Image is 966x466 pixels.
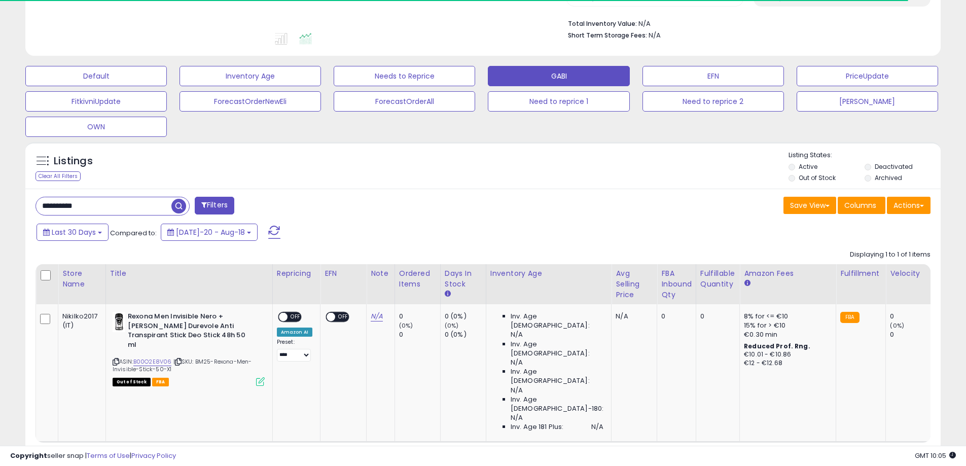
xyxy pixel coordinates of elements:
div: Preset: [277,339,312,362]
button: OWN [25,117,167,137]
button: Inventory Age [180,66,321,86]
div: FBA inbound Qty [661,268,692,300]
span: N/A [511,330,523,339]
div: Note [371,268,390,279]
div: 0 [399,330,440,339]
span: OFF [335,313,351,321]
div: 0 [890,312,931,321]
button: Need to reprice 1 [488,91,629,112]
button: [PERSON_NAME] [797,91,938,112]
button: Need to reprice 2 [642,91,784,112]
div: Amazon Fees [744,268,832,279]
div: Avg Selling Price [616,268,653,300]
button: ForecastOrderNewEli [180,91,321,112]
small: Amazon Fees. [744,279,750,288]
span: N/A [591,422,603,432]
button: EFN [642,66,784,86]
span: Inv. Age [DEMOGRAPHIC_DATA]: [511,340,603,358]
span: [DATE]-20 - Aug-18 [176,227,245,237]
div: Repricing [277,268,316,279]
div: €12 - €12.68 [744,359,828,368]
span: Compared to: [110,228,157,238]
div: seller snap | | [10,451,176,461]
div: Inventory Age [490,268,607,279]
div: N/A [616,312,649,321]
div: €0.30 min [744,330,828,339]
small: FBA [840,312,859,323]
div: Nikilko2017 (IT) [62,312,98,330]
div: Ordered Items [399,268,436,290]
span: Last 30 Days [52,227,96,237]
small: Days In Stock. [445,290,451,299]
b: Reduced Prof. Rng. [744,342,810,350]
button: Save View [783,197,836,214]
span: Columns [844,200,876,210]
div: Velocity [890,268,927,279]
span: OFF [288,313,304,321]
a: N/A [371,311,383,321]
button: Columns [838,197,885,214]
small: (0%) [445,321,459,330]
b: Rexona Men Invisible Nero + [PERSON_NAME] Durevole Anti Transpirant Stick Deo Stick 48h 50 ml [128,312,251,352]
label: Archived [875,173,902,182]
div: 0 [399,312,440,321]
div: 0 (0%) [445,312,486,321]
label: Active [799,162,817,171]
a: B00O2E8V06 [133,357,172,366]
h5: Listings [54,154,93,168]
div: 15% for > €10 [744,321,828,330]
span: N/A [511,358,523,367]
small: (0%) [890,321,904,330]
span: All listings that are currently out of stock and unavailable for purchase on Amazon [113,378,151,386]
a: Terms of Use [87,451,130,460]
div: Title [110,268,268,279]
button: Default [25,66,167,86]
div: EFN [325,268,362,279]
span: N/A [511,386,523,395]
button: PriceUpdate [797,66,938,86]
span: Inv. Age 181 Plus: [511,422,564,432]
span: FBA [152,378,169,386]
div: Displaying 1 to 1 of 1 items [850,250,931,260]
span: | SKU: BM25-Rexona-Men-Invisible-Stick-50-X1 [113,357,252,373]
button: GABI [488,66,629,86]
button: FitkivniUpdate [25,91,167,112]
div: 8% for <= €10 [744,312,828,321]
div: Fulfillment [840,268,881,279]
span: N/A [511,413,523,422]
small: (0%) [399,321,413,330]
a: Privacy Policy [131,451,176,460]
button: Last 30 Days [37,224,109,241]
button: Actions [887,197,931,214]
div: €10.01 - €10.86 [744,350,828,359]
strong: Copyright [10,451,47,460]
span: Inv. Age [DEMOGRAPHIC_DATA]-180: [511,395,603,413]
button: Needs to Reprice [334,66,475,86]
p: Listing States: [789,151,941,160]
div: Clear All Filters [35,171,81,181]
div: 0 [890,330,931,339]
span: Inv. Age [DEMOGRAPHIC_DATA]: [511,367,603,385]
div: Fulfillable Quantity [700,268,735,290]
div: 0 [661,312,688,321]
button: Filters [195,197,234,214]
div: 0 [700,312,732,321]
button: [DATE]-20 - Aug-18 [161,224,258,241]
div: ASIN: [113,312,265,385]
span: Inv. Age [DEMOGRAPHIC_DATA]: [511,312,603,330]
label: Out of Stock [799,173,836,182]
button: ForecastOrderAll [334,91,475,112]
label: Deactivated [875,162,913,171]
div: 0 (0%) [445,330,486,339]
img: 31ZEIJjog6L._SL40_.jpg [113,312,125,332]
div: Amazon AI [277,328,312,337]
div: Store Name [62,268,101,290]
div: Days In Stock [445,268,482,290]
span: 2025-09-18 10:05 GMT [915,451,956,460]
